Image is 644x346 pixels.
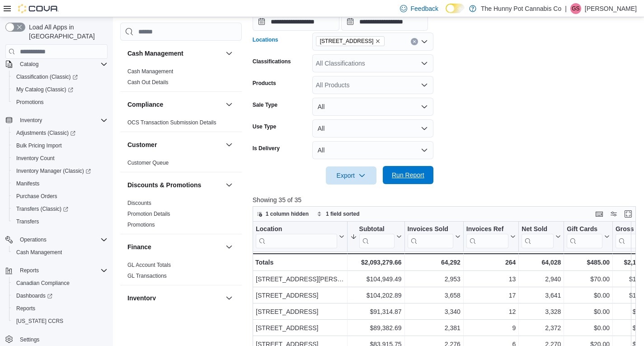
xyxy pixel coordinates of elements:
button: Promotions [9,96,111,109]
button: Discounts & Promotions [224,180,235,190]
span: Feedback [411,4,438,13]
span: Operations [16,234,108,245]
a: Inventory Manager (Classic) [13,166,94,176]
a: Bulk Pricing Import [13,140,66,151]
div: Subtotal [359,225,394,234]
button: Gift Cards [567,225,610,248]
label: Is Delivery [253,145,280,152]
button: Open list of options [421,60,428,67]
button: Manifests [9,177,111,190]
a: Transfers (Classic) [13,204,72,214]
span: Customer Queue [127,159,169,166]
button: Open list of options [421,81,428,89]
div: [STREET_ADDRESS] [256,322,344,333]
div: Gift Cards [567,225,602,234]
button: Invoices Ref [466,225,516,248]
div: $2,093,279.66 [350,257,401,268]
button: [US_STATE] CCRS [9,315,111,327]
button: Operations [2,233,111,246]
button: Purchase Orders [9,190,111,203]
button: Customer [127,140,222,149]
div: 64,292 [407,257,460,268]
span: Classification (Classic) [13,71,108,82]
a: Transfers [13,216,42,227]
button: Reports [16,265,42,276]
button: Finance [224,242,235,252]
button: Inventory [16,115,46,126]
span: Cash Management [16,249,62,256]
button: Discounts & Promotions [127,180,222,190]
div: 3,340 [407,306,460,317]
span: Catalog [20,61,38,68]
div: $104,949.49 [350,274,401,284]
button: Inventory Count [9,152,111,165]
button: Reports [9,302,111,315]
span: Manifests [16,180,39,187]
span: Reports [16,305,35,312]
span: Reports [13,303,108,314]
button: 1 field sorted [313,209,363,219]
span: GL Account Totals [127,261,171,269]
span: 1 field sorted [326,210,360,218]
span: Catalog [16,59,108,70]
button: Operations [16,234,50,245]
button: Cash Management [127,49,222,58]
span: Purchase Orders [13,191,108,202]
label: Use Type [253,123,276,130]
div: 2,381 [407,322,460,333]
a: Purchase Orders [13,191,61,202]
button: Invoices Sold [407,225,460,248]
span: Dashboards [16,292,52,299]
span: Reports [16,265,108,276]
span: Inventory [20,117,42,124]
div: Invoices Ref [466,225,508,248]
button: Location [256,225,344,248]
span: Transfers (Classic) [16,205,68,213]
button: Keyboard shortcuts [594,209,605,219]
span: Discounts [127,199,151,207]
span: Purchase Orders [16,193,57,200]
a: Dashboards [13,290,56,301]
button: All [312,141,433,159]
span: Promotions [13,97,108,108]
div: Gabi Sampaio [570,3,581,14]
div: $0.00 [567,306,610,317]
input: Dark Mode [446,4,465,13]
span: Transfers (Classic) [13,204,108,214]
button: Bulk Pricing Import [9,139,111,152]
div: Subtotal [359,225,394,248]
input: Press the down key to open a popover containing a calendar. [341,13,428,31]
button: Subtotal [350,225,401,248]
div: 2,953 [407,274,460,284]
p: [PERSON_NAME] [585,3,637,14]
span: Inventory Count [16,155,55,162]
button: Open list of options [421,38,428,45]
div: 9 [466,322,516,333]
button: Cash Management [224,48,235,59]
a: Canadian Compliance [13,278,73,289]
span: My Catalog (Classic) [13,84,108,95]
span: Promotion Details [127,210,170,218]
button: Inventory [2,114,111,127]
span: GS [572,3,579,14]
a: Inventory Count [13,153,58,164]
img: Cova [18,4,59,13]
button: 1 column hidden [253,209,312,219]
div: Invoices Ref [466,225,508,234]
span: Inventory [16,115,108,126]
span: Adjustments (Classic) [13,128,108,138]
div: [STREET_ADDRESS][PERSON_NAME] [256,274,344,284]
span: Bulk Pricing Import [16,142,62,149]
div: [STREET_ADDRESS] [256,306,344,317]
span: Settings [16,334,108,345]
span: Export [331,166,371,185]
a: Cash Management [127,68,173,75]
a: Transfers (Classic) [9,203,111,215]
button: Enter fullscreen [623,209,634,219]
a: Adjustments (Classic) [9,127,111,139]
div: 2,940 [522,274,561,284]
span: Promotions [16,99,44,106]
button: All [312,98,433,116]
a: GL Transactions [127,273,167,279]
span: Reports [20,267,39,274]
